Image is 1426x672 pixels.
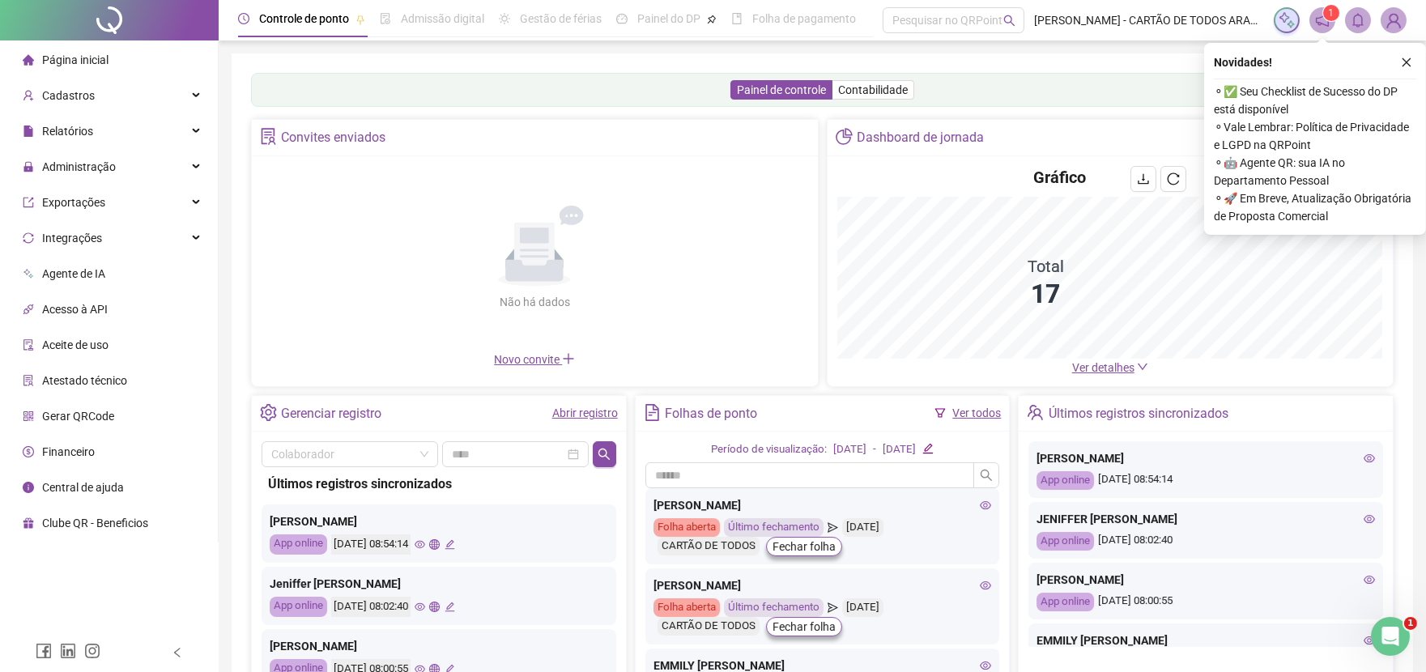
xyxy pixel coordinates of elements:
iframe: Intercom live chat [1371,617,1410,656]
span: pushpin [707,15,717,24]
div: [PERSON_NAME] [270,513,608,530]
span: clock-circle [238,13,249,24]
span: send [828,518,838,537]
div: Folha aberta [653,598,720,617]
span: linkedin [60,643,76,659]
span: setting [260,404,277,421]
span: reload [1167,172,1180,185]
span: ⚬ 🚀 Em Breve, Atualização Obrigatória de Proposta Comercial [1214,189,1416,225]
button: Fechar folha [766,537,842,556]
span: global [429,539,440,550]
div: App online [1037,471,1094,490]
span: 1 [1329,7,1334,19]
span: audit [23,339,34,351]
div: Último fechamento [724,598,824,617]
span: Clube QR - Beneficios [42,517,148,530]
img: sparkle-icon.fc2bf0ac1784a2077858766a79e2daf3.svg [1278,11,1296,29]
span: Central de ajuda [42,481,124,494]
div: [DATE] 08:00:55 [1037,593,1375,611]
span: down [1137,361,1148,372]
span: lock [23,161,34,172]
span: search [598,448,611,461]
a: Abrir registro [552,406,618,419]
span: pushpin [355,15,365,24]
span: team [1027,404,1044,421]
span: Relatórios [42,125,93,138]
span: eye [980,580,991,591]
div: App online [1037,593,1094,611]
div: [PERSON_NAME] [1037,449,1375,467]
span: home [23,54,34,66]
span: Integrações [42,232,102,245]
span: eye [415,539,425,550]
span: eye [980,500,991,511]
span: Administração [42,160,116,173]
span: Painel do DP [637,12,700,25]
span: gift [23,517,34,529]
div: CARTÃO DE TODOS [658,617,760,636]
span: sync [23,232,34,244]
span: Acesso à API [42,303,108,316]
span: solution [23,375,34,386]
div: [DATE] 08:02:40 [1037,532,1375,551]
div: Últimos registros sincronizados [268,474,610,494]
span: ⚬ Vale Lembrar: Política de Privacidade e LGPD na QRPoint [1214,118,1416,154]
div: [DATE] 08:54:14 [1037,471,1375,490]
span: Ver detalhes [1072,361,1134,374]
span: Fechar folha [773,538,836,555]
span: eye [1364,453,1375,464]
span: filter [934,407,946,419]
div: [DATE] 08:02:40 [331,597,411,617]
span: file-text [644,404,661,421]
span: Gerar QRCode [42,410,114,423]
span: Atestado técnico [42,374,127,387]
span: eye [1364,635,1375,646]
div: Gerenciar registro [281,400,381,427]
img: 43281 [1381,8,1406,32]
span: file [23,125,34,137]
span: edit [922,443,933,453]
div: App online [270,597,327,617]
div: Folhas de ponto [665,400,757,427]
span: Folha de pagamento [752,12,856,25]
span: Novidades ! [1214,53,1272,71]
span: search [1003,15,1015,27]
span: Gestão de férias [520,12,602,25]
div: Último fechamento [724,518,824,537]
span: plus [562,352,575,365]
div: [DATE] [842,518,883,537]
div: - [873,441,876,458]
span: eye [1364,574,1375,585]
span: download [1137,172,1150,185]
div: Convites enviados [281,124,385,151]
span: send [828,598,838,617]
span: close [1401,57,1412,68]
span: ⚬ 🤖 Agente QR: sua IA no Departamento Pessoal [1214,154,1416,189]
span: eye [1364,513,1375,525]
span: dollar [23,446,34,457]
span: global [429,602,440,612]
div: EMMILY [PERSON_NAME] [1037,632,1375,649]
div: App online [1037,532,1094,551]
span: Painel de controle [737,83,826,96]
sup: 1 [1323,5,1339,21]
span: ⚬ ✅ Seu Checklist de Sucesso do DP está disponível [1214,83,1416,118]
span: edit [445,539,455,550]
div: Folha aberta [653,518,720,537]
span: Fechar folha [773,618,836,636]
span: Contabilidade [838,83,908,96]
span: Aceite de uso [42,338,109,351]
div: [DATE] 08:54:14 [331,534,411,555]
span: qrcode [23,410,34,422]
span: solution [260,128,277,145]
div: Últimos registros sincronizados [1049,400,1228,427]
div: [DATE] [833,441,866,458]
span: api [23,304,34,315]
span: eye [415,602,425,612]
span: Cadastros [42,89,95,102]
span: Admissão digital [401,12,484,25]
span: Página inicial [42,53,109,66]
a: Ver detalhes down [1072,361,1148,374]
span: sun [499,13,510,24]
span: instagram [84,643,100,659]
